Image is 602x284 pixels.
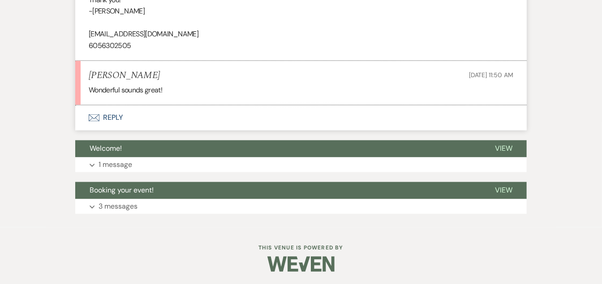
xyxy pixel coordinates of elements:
[469,71,513,79] span: [DATE] 11:50 AM
[89,70,160,81] h5: [PERSON_NAME]
[495,144,512,153] span: View
[481,140,527,157] button: View
[75,157,527,173] button: 1 message
[267,249,335,280] img: Weven Logo
[89,40,513,52] p: 6056302505
[481,182,527,199] button: View
[75,105,527,131] button: Reply
[75,199,527,214] button: 3 messages
[89,28,513,40] p: [EMAIL_ADDRESS][DOMAIN_NAME]
[75,182,481,199] button: Booking your event!
[495,186,512,195] span: View
[89,84,513,96] div: Wonderful sounds great!
[90,144,122,153] span: Welcome!
[99,159,132,171] p: 1 message
[90,186,154,195] span: Booking your event!
[75,140,481,157] button: Welcome!
[89,5,513,17] p: -[PERSON_NAME]
[99,201,138,213] p: 3 messages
